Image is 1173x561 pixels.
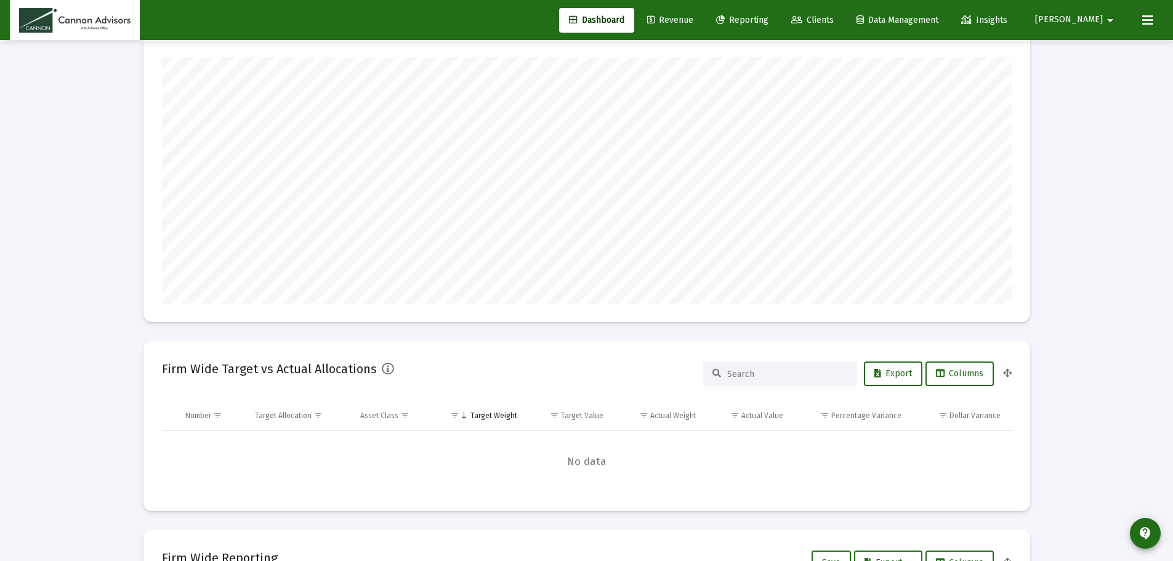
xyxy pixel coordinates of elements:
h2: Firm Wide Target vs Actual Allocations [162,359,377,379]
div: Actual Weight [650,411,696,421]
span: Show filter options for column 'Dollar Variance' [938,411,948,420]
span: [PERSON_NAME] [1035,15,1103,25]
div: Target Allocation [255,411,312,421]
span: Revenue [647,15,693,25]
span: Show filter options for column 'Actual Value' [730,411,740,420]
mat-icon: contact_support [1138,526,1153,541]
a: Clients [781,8,844,33]
span: Show filter options for column 'Number' [213,411,222,420]
span: Export [874,368,912,379]
span: Show filter options for column 'Asset Class' [400,411,409,420]
span: Columns [936,368,983,379]
a: Revenue [637,8,703,33]
a: Reporting [706,8,778,33]
button: Export [864,361,922,386]
td: Column Target Value [526,401,613,430]
div: Target Value [561,411,603,421]
td: Column Target Allocation [246,401,352,430]
span: Show filter options for column 'Percentage Variance' [820,411,829,420]
td: Column Number [177,401,247,430]
div: Number [185,411,211,421]
div: Actual Value [741,411,783,421]
span: Data Management [857,15,938,25]
span: Insights [961,15,1007,25]
span: Clients [791,15,834,25]
td: Column Percentage Variance [792,401,910,430]
div: Percentage Variance [831,411,901,421]
td: Column Actual Weight [612,401,704,430]
a: Dashboard [559,8,634,33]
input: Search [727,369,848,379]
span: Reporting [716,15,768,25]
a: Data Management [847,8,948,33]
div: Data grid [162,401,1012,493]
button: [PERSON_NAME] [1020,7,1132,32]
span: No data [162,455,1012,469]
button: Columns [925,361,994,386]
span: Show filter options for column 'Actual Weight' [639,411,648,420]
span: Show filter options for column 'Target Weight' [450,411,459,420]
td: Column Asset Class [352,401,433,430]
span: Dashboard [569,15,624,25]
mat-icon: arrow_drop_down [1103,8,1118,33]
img: Dashboard [19,8,131,33]
div: Target Weight [470,411,517,421]
div: Asset Class [360,411,398,421]
div: Dollar Variance [949,411,1001,421]
td: Column Actual Value [705,401,792,430]
td: Column Dollar Variance [910,401,1011,430]
td: Column Target Weight [433,401,526,430]
a: Insights [951,8,1017,33]
span: Show filter options for column 'Target Value' [550,411,559,420]
span: Show filter options for column 'Target Allocation' [313,411,323,420]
